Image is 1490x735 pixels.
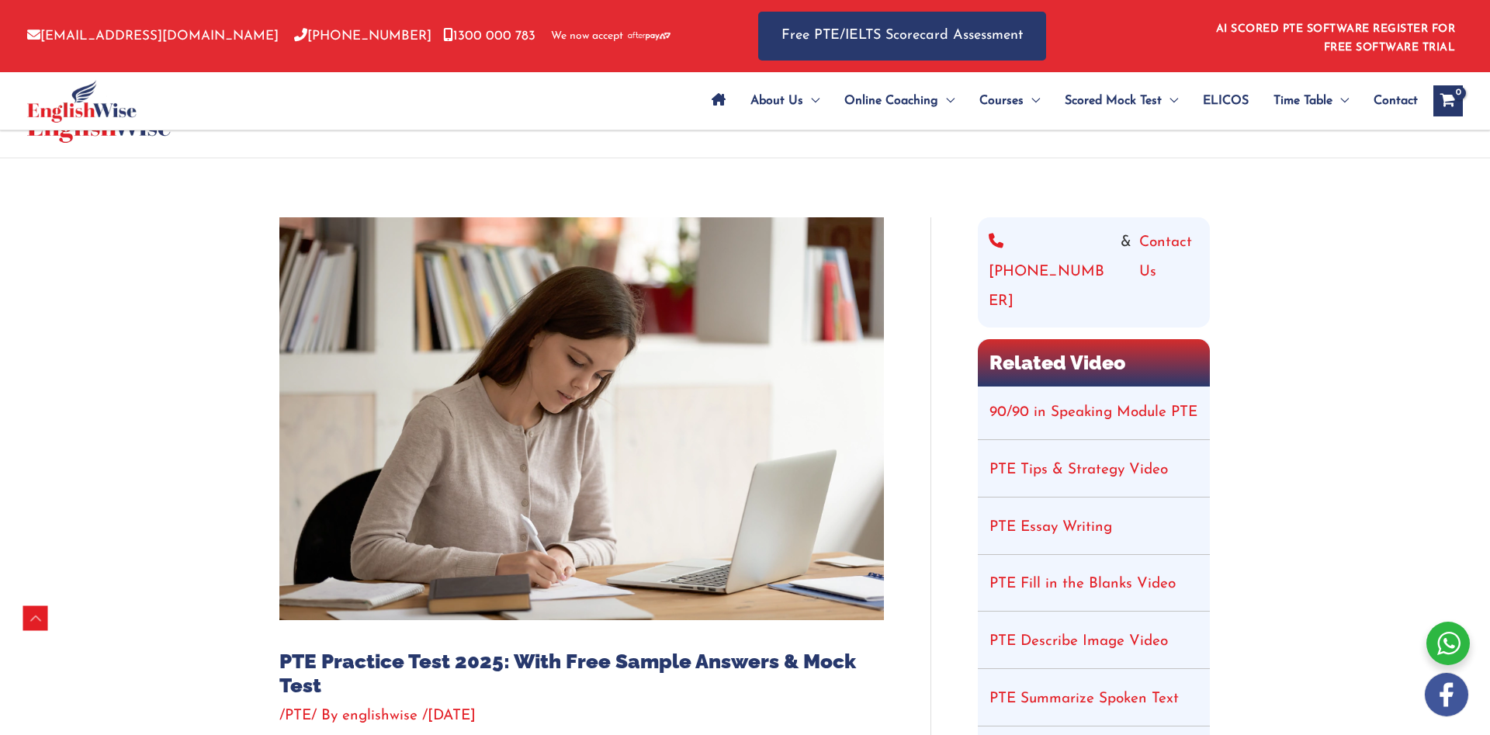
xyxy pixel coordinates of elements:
span: About Us [750,74,803,128]
span: Menu Toggle [1162,74,1178,128]
img: cropped-ew-logo [27,80,137,123]
span: Contact [1374,74,1418,128]
a: Contact [1361,74,1418,128]
a: [PHONE_NUMBER] [989,228,1113,317]
h2: Related Video [978,339,1210,387]
span: Time Table [1273,74,1332,128]
a: PTE [285,709,311,723]
a: CoursesMenu Toggle [967,74,1052,128]
a: [PHONE_NUMBER] [294,29,431,43]
a: PTE Summarize Spoken Text [989,692,1179,706]
a: ELICOS [1190,74,1261,128]
img: Afterpay-Logo [628,32,670,40]
a: AI SCORED PTE SOFTWARE REGISTER FOR FREE SOFTWARE TRIAL [1216,23,1456,54]
a: [EMAIL_ADDRESS][DOMAIN_NAME] [27,29,279,43]
a: Free PTE/IELTS Scorecard Assessment [758,12,1046,61]
span: ELICOS [1203,74,1249,128]
a: PTE Describe Image Video [989,634,1168,649]
span: We now accept [551,29,623,44]
a: PTE Essay Writing [989,520,1112,535]
span: Menu Toggle [1332,74,1349,128]
a: Scored Mock TestMenu Toggle [1052,74,1190,128]
a: Online CoachingMenu Toggle [832,74,967,128]
span: Menu Toggle [1024,74,1040,128]
span: Menu Toggle [938,74,955,128]
a: Time TableMenu Toggle [1261,74,1361,128]
a: 1300 000 783 [443,29,535,43]
nav: Site Navigation: Main Menu [699,74,1418,128]
a: PTE Fill in the Blanks Video [989,577,1176,591]
span: Courses [979,74,1024,128]
a: englishwise [342,709,422,723]
span: Scored Mock Test [1065,74,1162,128]
a: PTE Tips & Strategy Video [989,463,1168,477]
img: white-facebook.png [1425,673,1468,716]
span: englishwise [342,709,418,723]
div: / / By / [279,706,884,727]
div: & [989,228,1199,317]
span: Online Coaching [844,74,938,128]
h1: PTE Practice Test 2025: With Free Sample Answers & Mock Test [279,650,884,698]
a: About UsMenu Toggle [738,74,832,128]
span: [DATE] [428,709,476,723]
a: 90/90 in Speaking Module PTE [989,405,1197,420]
a: View Shopping Cart, empty [1433,85,1463,116]
aside: Header Widget 1 [1207,11,1463,61]
a: Contact Us [1139,228,1199,317]
span: Menu Toggle [803,74,819,128]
